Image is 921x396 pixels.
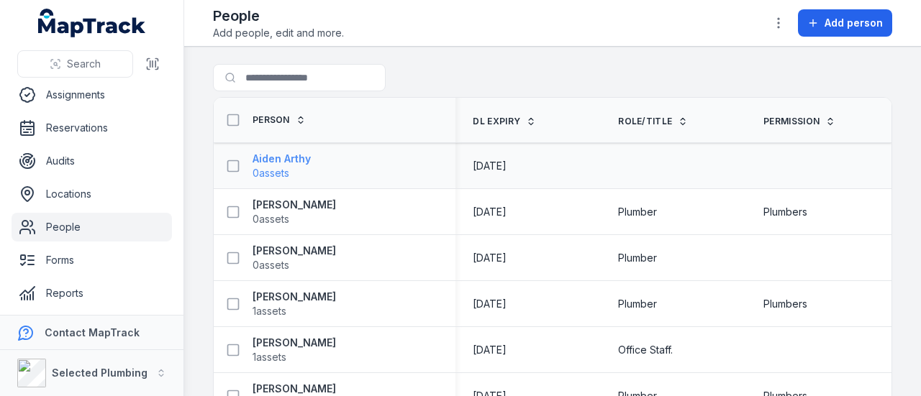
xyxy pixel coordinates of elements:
[253,336,336,364] a: [PERSON_NAME]1assets
[38,9,146,37] a: MapTrack
[213,26,344,40] span: Add people, edit and more.
[12,80,172,109] a: Assignments
[253,212,289,226] span: 0 assets
[253,244,336,272] a: [PERSON_NAME]0assets
[253,166,289,180] span: 0 assets
[12,246,172,275] a: Forms
[12,279,172,308] a: Reports
[473,343,507,357] time: 6/15/2025, 12:00:00 AM
[253,336,336,350] strong: [PERSON_NAME]
[473,160,507,172] span: [DATE]
[213,6,344,26] h2: People
[473,252,507,264] span: [DATE]
[253,350,286,364] span: 1 assets
[473,159,507,173] time: 10/19/2025, 12:00:00 AM
[253,198,336,226] a: [PERSON_NAME]0assets
[618,116,688,127] a: Role/Title
[618,116,672,127] span: Role/Title
[253,114,290,126] span: Person
[253,258,289,272] span: 0 assets
[253,198,336,212] strong: [PERSON_NAME]
[763,297,807,311] span: Plumbers
[825,16,883,30] span: Add person
[763,116,835,127] a: Permission
[253,290,336,318] a: [PERSON_NAME]1assets
[618,297,657,311] span: Plumber
[45,326,140,339] strong: Contact MapTrack
[253,152,311,180] a: Aiden Arthy0assets
[52,367,148,379] strong: Selected Plumbing
[12,213,172,241] a: People
[12,114,172,142] a: Reservations
[253,290,336,304] strong: [PERSON_NAME]
[253,244,336,258] strong: [PERSON_NAME]
[253,152,311,166] strong: Aiden Arthy
[17,50,133,78] button: Search
[618,251,657,265] span: Plumber
[473,206,507,218] span: [DATE]
[12,180,172,208] a: Locations
[473,116,520,127] span: DL expiry
[798,9,892,37] button: Add person
[67,57,101,71] span: Search
[253,114,306,126] a: Person
[12,312,172,341] a: Alerts
[618,343,673,357] span: Office Staff.
[618,205,657,219] span: Plumber
[12,147,172,175] a: Audits
[473,344,507,356] span: [DATE]
[473,205,507,219] time: 2/11/2032, 12:00:00 AM
[473,298,507,310] span: [DATE]
[763,116,820,127] span: Permission
[253,382,336,396] strong: [PERSON_NAME]
[473,116,536,127] a: DL expiry
[763,205,807,219] span: Plumbers
[253,304,286,318] span: 1 assets
[473,251,507,265] time: 2/12/2026, 12:00:00 AM
[473,297,507,311] time: 3/26/2027, 12:00:00 AM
